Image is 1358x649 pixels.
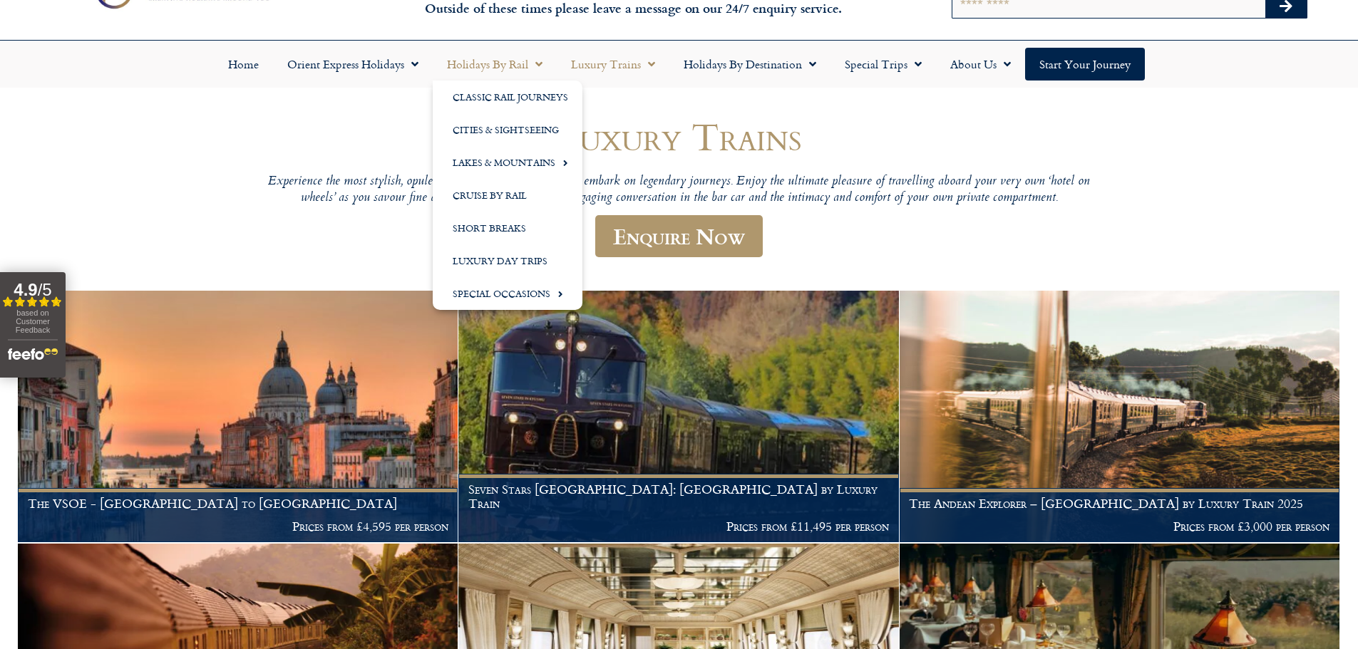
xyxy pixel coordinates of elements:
h1: Seven Stars [GEOGRAPHIC_DATA]: [GEOGRAPHIC_DATA] by Luxury Train [468,482,889,510]
a: Cruise by Rail [433,179,582,212]
p: Prices from £11,495 per person [468,519,889,534]
a: Cities & Sightseeing [433,113,582,146]
a: Short Breaks [433,212,582,244]
h1: Luxury Trains [252,115,1107,157]
a: About Us [936,48,1025,81]
h1: The VSOE - [GEOGRAPHIC_DATA] to [GEOGRAPHIC_DATA] [28,497,448,511]
a: Luxury Day Trips [433,244,582,277]
a: Special Occasions [433,277,582,310]
a: Luxury Trains [557,48,669,81]
a: Classic Rail Journeys [433,81,582,113]
ul: Holidays by Rail [433,81,582,310]
a: Lakes & Mountains [433,146,582,179]
h1: The Andean Explorer – [GEOGRAPHIC_DATA] by Luxury Train 2025 [909,497,1329,511]
nav: Menu [7,48,1351,81]
a: The VSOE - [GEOGRAPHIC_DATA] to [GEOGRAPHIC_DATA] Prices from £4,595 per person [18,291,458,543]
a: The Andean Explorer – [GEOGRAPHIC_DATA] by Luxury Train 2025 Prices from £3,000 per person [900,291,1340,543]
p: Prices from £4,595 per person [28,519,448,534]
a: Seven Stars [GEOGRAPHIC_DATA]: [GEOGRAPHIC_DATA] by Luxury Train Prices from £11,495 per person [458,291,899,543]
a: Holidays by Destination [669,48,830,81]
p: Experience the most stylish, opulent and luxurious trains as you embark on legendary journeys. En... [252,174,1107,207]
a: Home [214,48,273,81]
p: Prices from £3,000 per person [909,519,1329,534]
a: Special Trips [830,48,936,81]
a: Holidays by Rail [433,48,557,81]
a: Enquire Now [595,215,763,257]
img: Orient Express Special Venice compressed [18,291,458,542]
a: Orient Express Holidays [273,48,433,81]
a: Start your Journey [1025,48,1145,81]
